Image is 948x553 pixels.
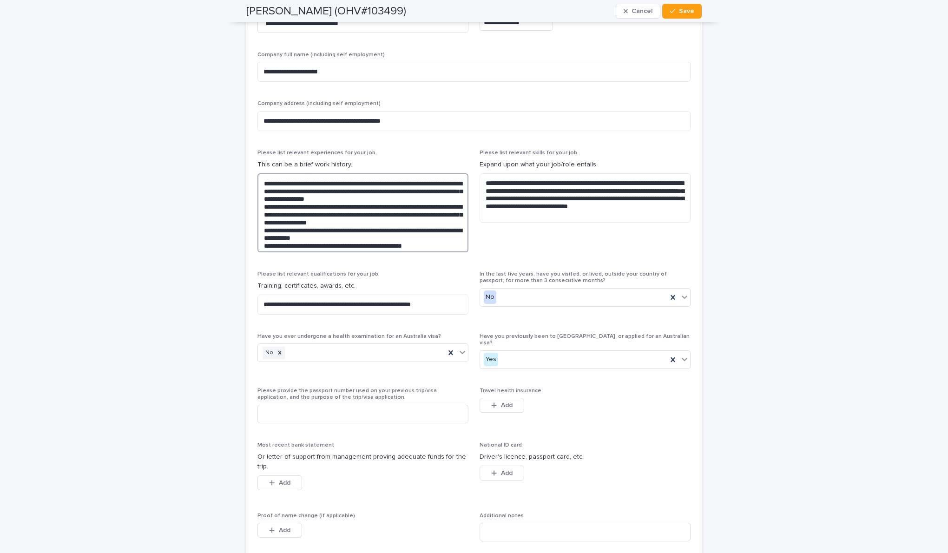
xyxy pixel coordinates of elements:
span: Add [501,470,513,476]
span: Add [501,402,513,408]
p: Driver's licence, passport card, etc. [480,452,691,462]
span: In the last five years, have you visited, or lived, outside your country of passport, for more th... [480,271,667,283]
span: Company full name (including self employment) [257,52,385,58]
button: Add [480,398,524,413]
button: Add [257,475,302,490]
div: No [484,290,496,304]
span: Have you previously been to [GEOGRAPHIC_DATA], or applied for an Australian visa? [480,334,690,346]
button: Add [257,523,302,538]
p: Expand upon what your job/role entails. [480,160,691,170]
p: This can be a brief work history. [257,160,468,170]
span: Travel health insurance [480,388,541,394]
p: Training, certificates, awards, etc. [257,281,468,291]
button: Cancel [616,4,660,19]
div: Yes [484,353,498,366]
h2: [PERSON_NAME] (OHV#103499) [246,5,406,18]
span: Company address (including self employment) [257,101,381,106]
span: Please list relevant skills for your job. [480,150,579,156]
span: Additional notes [480,513,524,519]
span: Add [279,480,290,486]
span: Cancel [632,8,652,14]
span: Please list relevant experiences for your job. [257,150,377,156]
p: Or letter of support from management proving adequate funds for the trip. [257,452,468,472]
span: Most recent bank statement [257,442,334,448]
span: Save [679,8,694,14]
span: Please provide the passport number used on your previous trip/visa application, and the purpose o... [257,388,437,400]
span: Have you ever undergone a health examination for an Australia visa? [257,334,441,339]
span: National ID card [480,442,522,448]
span: Add [279,527,290,533]
button: Save [662,4,702,19]
button: Add [480,466,524,481]
span: Please list relevant qualifications for your job. [257,271,380,277]
div: No [263,347,275,359]
span: Proof of name change (if applicable) [257,513,355,519]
